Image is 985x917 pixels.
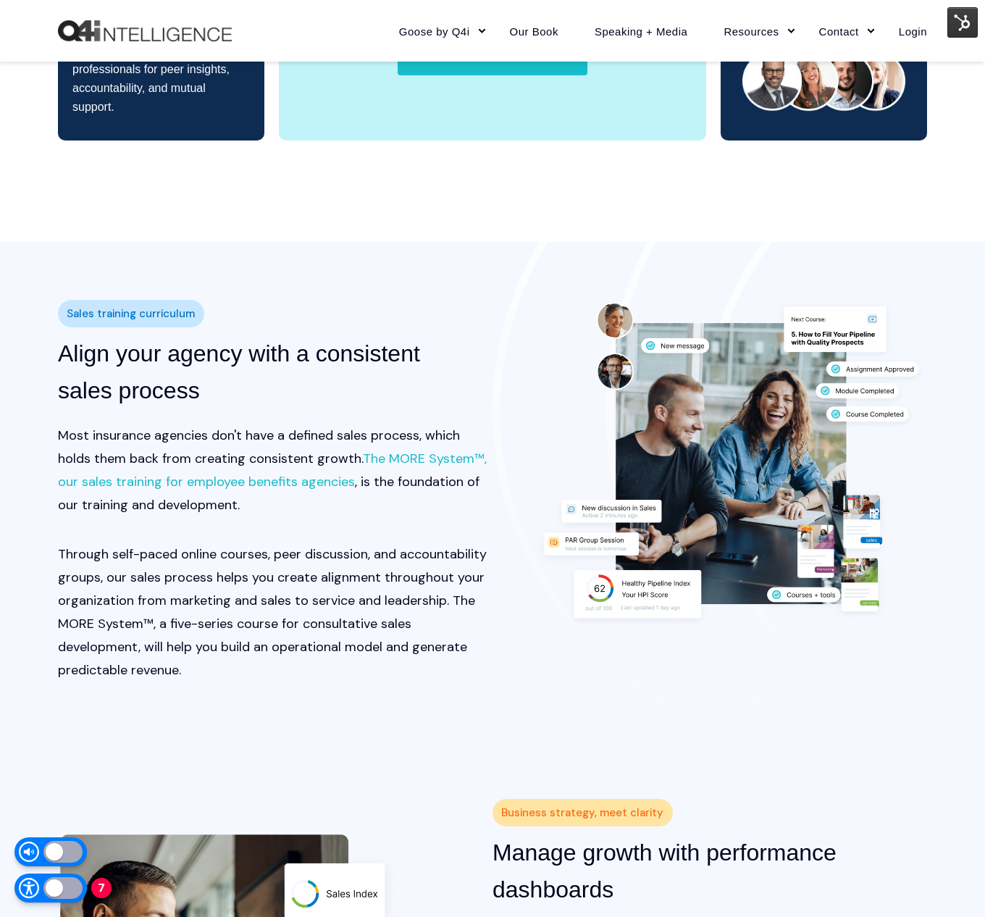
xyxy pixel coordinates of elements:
span: Sales training curriculum [67,303,195,324]
h3: Align your agency with a consistent sales process [58,335,492,409]
h3: Manage growth with performance dashboards [492,834,927,908]
iframe: Chat Widget [913,847,985,917]
a: The MORE System™, our sales training for employee benefits agencies [58,450,487,490]
img: Goose testimonials [742,51,905,112]
span: Business strategy, meet clarity [501,803,663,824]
p: Most insurance agencies don't have a defined sales process, which holds them back from creating c... [58,424,492,516]
img: Q4intelligence, LLC logo [58,20,232,42]
p: Through self-paced online courses, peer discussion, and accountability groups, our sales process ... [58,543,492,682]
img: HubSpot Tools Menu Toggle [947,7,978,38]
a: Back to Home [58,20,232,42]
p: Join a network of growth-minded professionals for peer insights, accountability, and mutual support. [72,41,250,117]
